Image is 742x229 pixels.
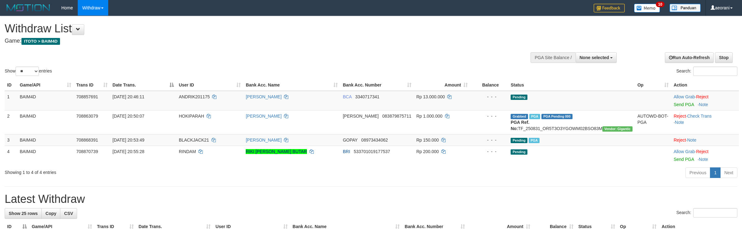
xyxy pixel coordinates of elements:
a: Reject [696,94,709,99]
a: Note [687,138,697,143]
span: ANDRIK201175 [179,94,210,99]
span: Copy 3340717341 to clipboard [355,94,379,99]
td: · [671,91,739,110]
span: PGA Pending [541,114,573,119]
th: Game/API: activate to sort column ascending [17,79,74,91]
span: HOKIPARAH [179,114,204,119]
label: Search: [676,208,737,217]
td: BAIM4D [17,110,74,134]
th: Trans ID: activate to sort column ascending [74,79,110,91]
th: Status [508,79,635,91]
a: Next [720,167,737,178]
a: Reject [674,138,686,143]
td: BAIM4D [17,146,74,165]
span: [DATE] 20:55:28 [113,149,144,154]
td: · [671,134,739,146]
span: 708868391 [76,138,98,143]
div: PGA Site Balance / [531,52,575,63]
th: Date Trans.: activate to sort column descending [110,79,176,91]
a: Check Trans [687,114,712,119]
td: TF_250831_OR5T3O3YGOWM02BSO83M [508,110,635,134]
img: Feedback.jpg [594,4,625,12]
span: CSV [64,211,73,216]
td: BAIM4D [17,134,74,146]
span: Marked by aeofenny [529,138,540,143]
th: Amount: activate to sort column ascending [414,79,471,91]
h1: Latest Withdraw [5,193,737,205]
span: Pending [511,95,527,100]
span: [DATE] 20:46:11 [113,94,144,99]
a: Reject [696,149,709,154]
span: RINDAM [179,149,196,154]
span: Rp 1.000.000 [416,114,443,119]
b: PGA Ref. No: [511,120,529,131]
span: Copy 533701019177537 to clipboard [354,149,390,154]
span: ITOTO > BAIM4D [21,38,60,45]
span: [PERSON_NAME] [343,114,378,119]
span: 10 [656,2,664,7]
span: Grabbed [511,114,528,119]
span: BLACKJACK21 [179,138,209,143]
label: Search: [676,67,737,76]
select: Showentries [16,67,39,76]
span: [DATE] 20:50:07 [113,114,144,119]
img: panduan.png [670,4,701,12]
td: · [671,146,739,165]
span: GOPAY [343,138,357,143]
label: Show entries [5,67,52,76]
a: CSV [60,208,77,219]
a: Stop [715,52,733,63]
td: · · [671,110,739,134]
a: Send PGA [674,102,694,107]
th: Action [671,79,739,91]
td: 2 [5,110,17,134]
span: BRI [343,149,350,154]
a: Send PGA [674,157,694,162]
div: Showing 1 to 4 of 4 entries [5,167,304,175]
span: · [674,149,696,154]
th: Balance [470,79,508,91]
div: - - - [473,148,506,155]
span: 708870739 [76,149,98,154]
span: Marked by aeosmey [529,114,540,119]
span: Pending [511,138,527,143]
input: Search: [693,67,737,76]
span: [DATE] 20:53:49 [113,138,144,143]
span: 708857691 [76,94,98,99]
a: [PERSON_NAME] [246,138,281,143]
a: Copy [41,208,60,219]
a: Previous [685,167,710,178]
input: Search: [693,208,737,217]
span: Rp 200.000 [416,149,439,154]
td: 4 [5,146,17,165]
a: Reject [674,114,686,119]
span: Rp 150.000 [416,138,439,143]
span: Vendor URL: https://order5.1velocity.biz [602,126,633,132]
div: - - - [473,137,506,143]
td: 1 [5,91,17,110]
a: Note [699,102,708,107]
span: · [674,94,696,99]
span: BCA [343,94,351,99]
a: Allow Grab [674,149,695,154]
span: Pending [511,149,527,155]
th: Bank Acc. Name: activate to sort column ascending [243,79,340,91]
a: RIKI [PERSON_NAME] BUTAR [246,149,307,154]
span: Copy 08973434062 to clipboard [361,138,388,143]
a: [PERSON_NAME] [246,114,281,119]
th: ID [5,79,17,91]
button: None selected [576,52,617,63]
td: AUTOWD-BOT-PGA [635,110,671,134]
img: Button%20Memo.svg [634,4,660,12]
a: [PERSON_NAME] [246,94,281,99]
a: Run Auto-Refresh [665,52,714,63]
img: MOTION_logo.png [5,3,52,12]
a: Note [675,120,684,125]
th: User ID: activate to sort column ascending [176,79,243,91]
span: Copy [45,211,56,216]
a: Allow Grab [674,94,695,99]
th: Op: activate to sort column ascending [635,79,671,91]
a: 1 [710,167,721,178]
h4: Game: [5,38,489,44]
span: 708863079 [76,114,98,119]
